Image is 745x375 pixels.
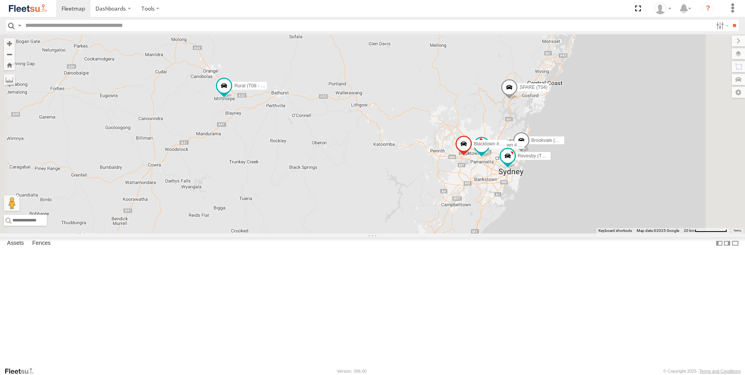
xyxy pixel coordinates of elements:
span: Brookvale (T10 - [PERSON_NAME]) [531,138,607,143]
label: Map Settings [732,87,745,98]
div: Peter Groves [651,3,674,14]
label: Dock Summary Table to the Right [723,237,731,249]
label: Search Filter Options [713,20,730,31]
label: Search Query [16,20,23,31]
a: Visit our Website [4,367,40,375]
label: Hide Summary Table [731,237,739,249]
span: Map data ©2025 Google [637,228,679,233]
button: Keyboard shortcuts [598,228,632,233]
span: Revesby (T07 - [PERSON_NAME]) [518,153,591,158]
span: Rural (T08 - [PERSON_NAME]) [234,83,300,88]
button: Drag Pegman onto the map to open Street View [4,195,19,211]
label: Assets [3,238,28,249]
span: SPARE (T04) [519,85,547,90]
button: Zoom in [4,38,15,49]
img: fleetsu-logo-horizontal.svg [8,3,48,14]
span: Blacktown #2 (T05 - [PERSON_NAME]) [474,141,557,147]
i: ? [702,2,714,15]
label: Measure [4,74,15,85]
a: Terms and Conditions [699,369,741,373]
button: Zoom Home [4,60,15,70]
div: © Copyright 2025 - [663,369,741,373]
span: Blacktown #1 (T09 - [PERSON_NAME]) [492,142,575,148]
label: Fences [28,238,55,249]
button: Zoom out [4,49,15,60]
span: 20 km [684,228,695,233]
button: Map Scale: 20 km per 79 pixels [681,228,729,233]
a: Terms (opens in new tab) [733,229,741,232]
label: Dock Summary Table to the Left [715,237,723,249]
div: Version: 306.00 [337,369,367,373]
